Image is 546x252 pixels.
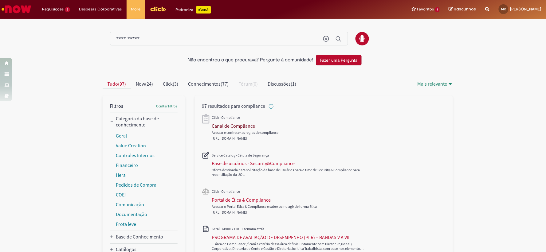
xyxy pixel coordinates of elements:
[131,6,141,12] span: More
[196,6,211,14] p: +GenAi
[454,6,476,12] span: Rascunhos
[1,3,32,15] img: ServiceNow
[79,6,122,12] span: Despesas Corporativas
[65,7,70,12] span: 5
[176,6,211,14] div: Padroniza
[187,57,313,63] h2: Não encontrou o que procurava? Pergunte à comunidade!
[501,7,506,11] span: MR
[510,6,541,12] span: [PERSON_NAME]
[417,6,434,12] span: Favoritos
[316,55,362,65] button: Fazer uma Pergunta
[449,6,476,12] a: Rascunhos
[42,6,64,12] span: Requisições
[435,7,440,12] span: 1
[150,4,167,14] img: click_logo_yellow_360x200.png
